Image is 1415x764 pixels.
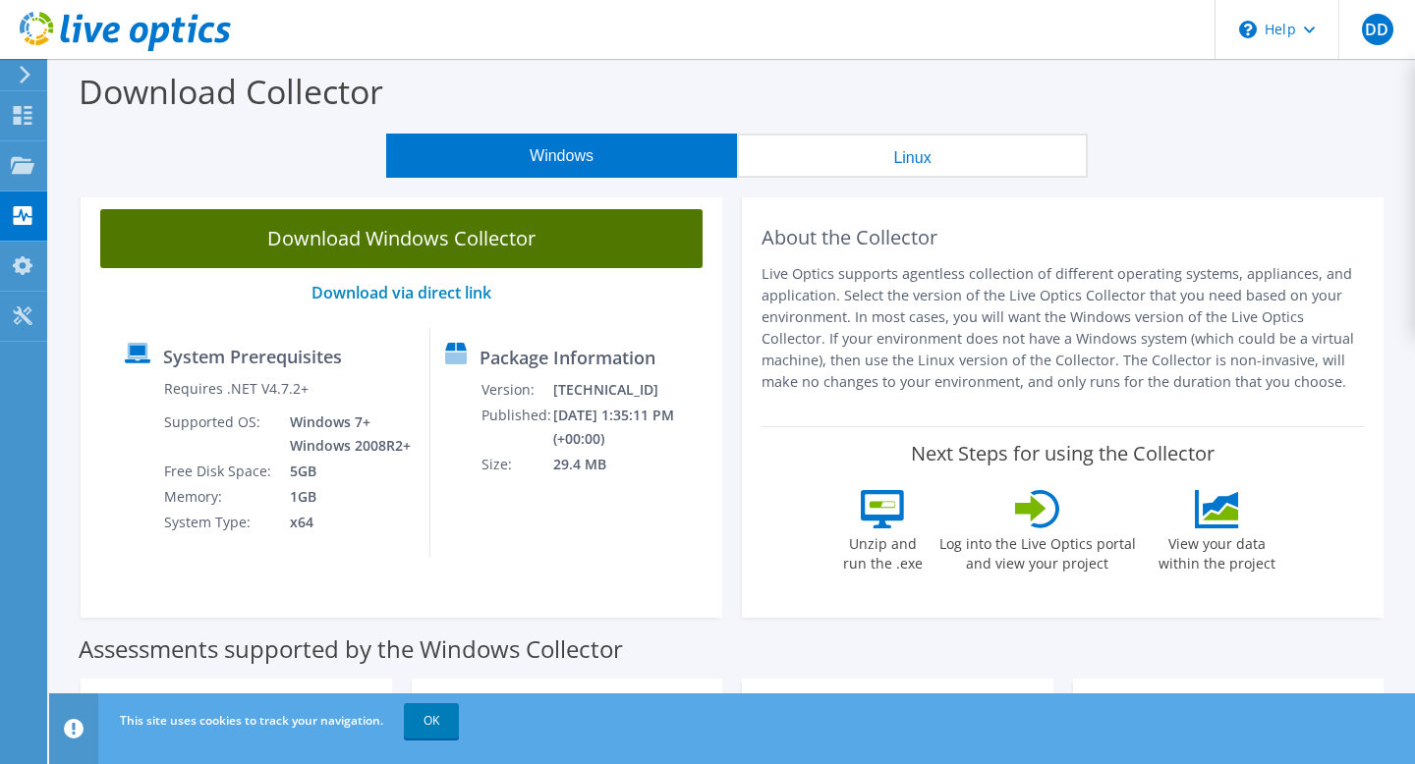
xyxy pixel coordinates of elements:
label: View your data within the project [1147,528,1288,573]
td: Supported OS: [163,409,275,459]
label: Next Steps for using the Collector [911,442,1215,465]
h2: About the Collector [762,226,1364,249]
td: [DATE] 1:35:11 PM (+00:00) [552,403,713,452]
label: Log into the Live Optics portal and view your project [938,528,1137,573]
label: Assessments supported by the Windows Collector [79,639,623,659]
p: Live Optics supports agentless collection of different operating systems, appliances, and applica... [762,263,1364,393]
td: Windows 7+ Windows 2008R2+ [275,409,415,459]
a: Download Windows Collector [100,209,703,268]
td: Size: [481,452,552,477]
td: Free Disk Space: [163,459,275,484]
a: Download via direct link [311,282,491,303]
span: This site uses cookies to track your navigation. [120,712,383,729]
button: Windows [386,134,737,178]
td: 29.4 MB [552,452,713,477]
td: 5GB [275,459,415,484]
a: OK [404,703,459,738]
label: Requires .NET V4.7.2+ [164,379,309,399]
label: Download Collector [79,69,383,114]
label: Package Information [480,348,655,367]
td: Published: [481,403,552,452]
td: [TECHNICAL_ID] [552,377,713,403]
label: Unzip and run the .exe [838,528,929,573]
td: x64 [275,510,415,535]
td: Memory: [163,484,275,510]
svg: \n [1239,21,1257,38]
label: System Prerequisites [163,347,342,366]
td: System Type: [163,510,275,535]
button: Linux [737,134,1088,178]
td: 1GB [275,484,415,510]
span: DD [1362,14,1393,45]
td: Version: [481,377,552,403]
